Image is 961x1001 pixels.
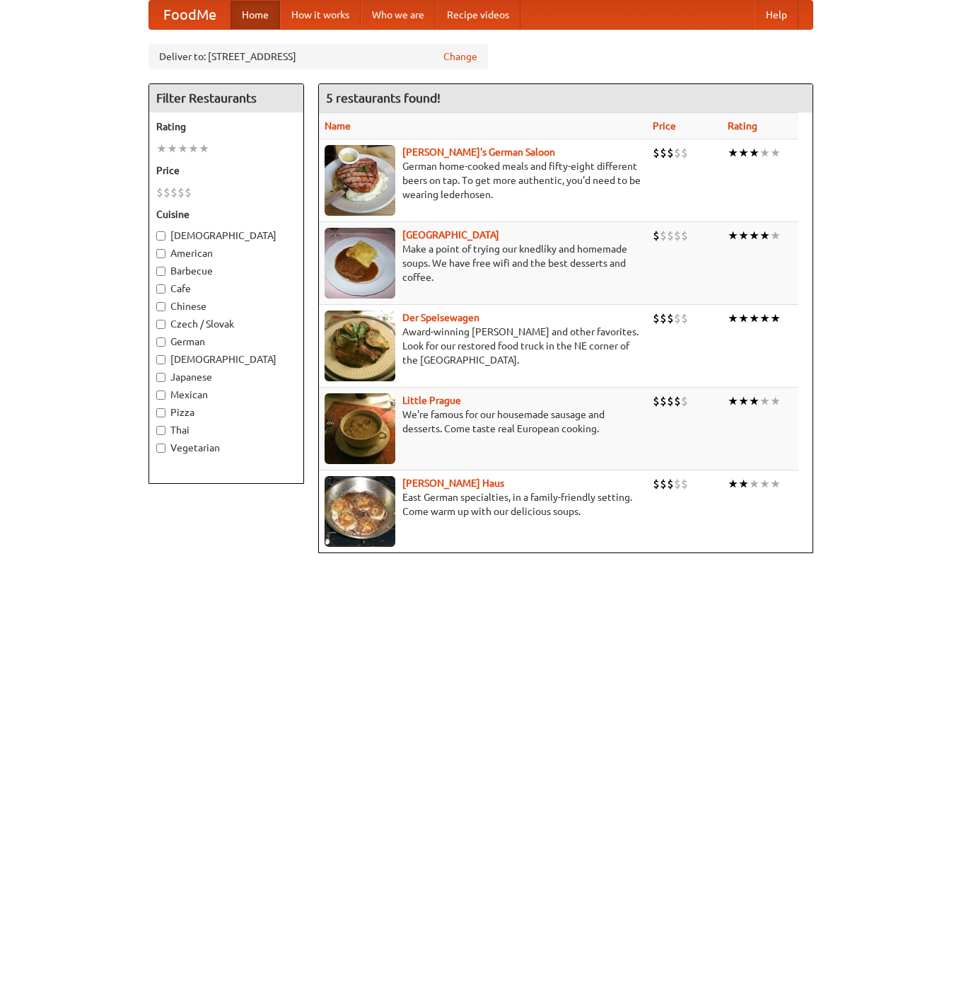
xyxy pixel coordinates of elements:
[156,408,165,417] input: Pizza
[660,145,667,161] li: $
[759,311,770,326] li: ★
[674,228,681,243] li: $
[156,284,165,294] input: Cafe
[156,320,165,329] input: Czech / Slovak
[660,311,667,326] li: $
[156,299,296,313] label: Chinese
[156,390,165,400] input: Mexican
[402,229,499,241] a: [GEOGRAPHIC_DATA]
[170,185,177,200] li: $
[156,352,296,366] label: [DEMOGRAPHIC_DATA]
[177,185,185,200] li: $
[667,476,674,492] li: $
[674,476,681,492] li: $
[280,1,361,29] a: How it works
[770,228,781,243] li: ★
[660,228,667,243] li: $
[167,141,177,156] li: ★
[402,146,555,158] a: [PERSON_NAME]'s German Saloon
[770,393,781,409] li: ★
[361,1,436,29] a: Who we are
[325,145,395,216] img: esthers.jpg
[156,267,165,276] input: Barbecue
[681,476,688,492] li: $
[755,1,798,29] a: Help
[667,393,674,409] li: $
[653,145,660,161] li: $
[653,228,660,243] li: $
[156,185,163,200] li: $
[156,246,296,260] label: American
[163,185,170,200] li: $
[325,242,641,284] p: Make a point of trying our knedlíky and homemade soups. We have free wifi and the best desserts a...
[402,395,461,406] a: Little Prague
[759,145,770,161] li: ★
[177,141,188,156] li: ★
[156,163,296,178] h5: Price
[156,444,165,453] input: Vegetarian
[653,393,660,409] li: $
[667,145,674,161] li: $
[149,84,303,112] h4: Filter Restaurants
[156,423,296,437] label: Thai
[759,476,770,492] li: ★
[728,145,738,161] li: ★
[156,228,296,243] label: [DEMOGRAPHIC_DATA]
[156,388,296,402] label: Mexican
[749,311,759,326] li: ★
[326,91,441,105] ng-pluralize: 5 restaurants found!
[148,44,488,69] div: Deliver to: [STREET_ADDRESS]
[738,145,749,161] li: ★
[156,317,296,331] label: Czech / Slovak
[738,228,749,243] li: ★
[738,476,749,492] li: ★
[681,228,688,243] li: $
[402,312,479,323] b: Der Speisewagen
[156,337,165,347] input: German
[156,373,165,382] input: Japanese
[325,120,351,132] a: Name
[653,120,676,132] a: Price
[156,335,296,349] label: German
[738,311,749,326] li: ★
[325,490,641,519] p: East German specialties, in a family-friendly setting. Come warm up with our delicious soups.
[325,311,395,381] img: speisewagen.jpg
[185,185,192,200] li: $
[738,393,749,409] li: ★
[660,476,667,492] li: $
[728,120,757,132] a: Rating
[749,228,759,243] li: ★
[681,393,688,409] li: $
[653,476,660,492] li: $
[728,228,738,243] li: ★
[325,325,641,367] p: Award-winning [PERSON_NAME] and other favorites. Look for our restored food truck in the NE corne...
[156,249,165,258] input: American
[325,159,641,202] p: German home-cooked meals and fifty-eight different beers on tap. To get more authentic, you'd nee...
[770,145,781,161] li: ★
[156,370,296,384] label: Japanese
[231,1,280,29] a: Home
[325,228,395,299] img: czechpoint.jpg
[667,228,674,243] li: $
[749,145,759,161] li: ★
[402,478,504,489] b: [PERSON_NAME] Haus
[156,355,165,364] input: [DEMOGRAPHIC_DATA]
[156,282,296,296] label: Cafe
[156,405,296,420] label: Pizza
[770,476,781,492] li: ★
[770,311,781,326] li: ★
[728,393,738,409] li: ★
[749,393,759,409] li: ★
[674,311,681,326] li: $
[156,231,165,241] input: [DEMOGRAPHIC_DATA]
[156,207,296,221] h5: Cuisine
[436,1,520,29] a: Recipe videos
[156,426,165,435] input: Thai
[728,476,738,492] li: ★
[156,264,296,278] label: Barbecue
[325,393,395,464] img: littleprague.jpg
[749,476,759,492] li: ★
